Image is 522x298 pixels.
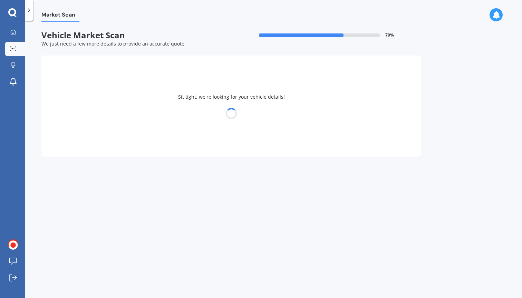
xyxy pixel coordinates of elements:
span: Market Scan [41,11,79,21]
div: Sit tight, we're looking for your vehicle details! [41,56,421,157]
span: We just need a few more details to provide an accurate quote [41,40,184,47]
img: ACg8ocLEj471oA-UAA3QcfS7y06fZq7mM1KSmpILE5djv1nOKCwcHSjd=s96-c [8,239,18,250]
span: Vehicle Market Scan [41,30,231,40]
span: 70 % [385,33,394,38]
